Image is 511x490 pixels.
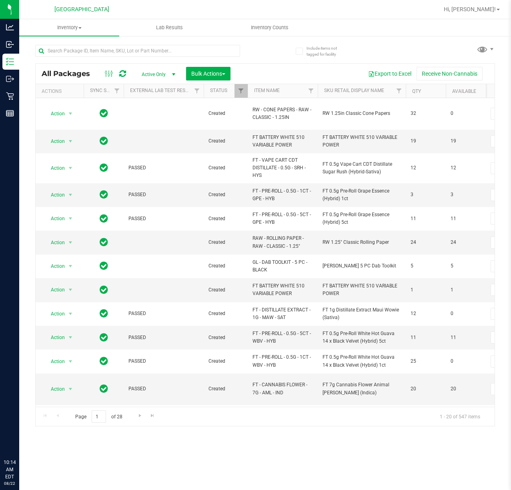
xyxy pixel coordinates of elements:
[451,215,481,223] span: 11
[6,23,14,31] inline-svg: Analytics
[411,110,441,117] span: 32
[100,332,108,343] span: In Sync
[252,235,313,250] span: RAW - ROLLING PAPER - RAW - CLASSIC - 1.25"
[451,137,481,145] span: 19
[19,24,119,31] span: Inventory
[323,353,401,369] span: FT 0.5g Pre-Roll White Hot Guava 14 x Black Velvet (Hybrid) 1ct
[324,88,384,93] a: Sku Retail Display Name
[451,357,481,365] span: 0
[208,334,243,341] span: Created
[66,384,76,395] span: select
[92,410,106,423] input: 1
[128,385,199,393] span: PASSED
[128,334,199,341] span: PASSED
[411,286,441,294] span: 1
[451,334,481,341] span: 11
[411,215,441,223] span: 11
[252,381,313,396] span: FT - CANNABIS FLOWER - 7G - AML - IND
[44,213,65,224] span: Action
[208,110,243,117] span: Created
[66,284,76,295] span: select
[411,334,441,341] span: 11
[208,286,243,294] span: Created
[128,357,199,365] span: PASSED
[323,381,401,396] span: FT 7g Cannabis Flower Animal [PERSON_NAME] (Indica)
[252,134,313,149] span: FT BATTERY WHITE 510 VARIABLE POWER
[44,384,65,395] span: Action
[100,213,108,224] span: In Sync
[6,92,14,100] inline-svg: Retail
[323,306,401,321] span: FT 1g Distillate Extract Maui Wowie (Sativa)
[417,67,483,80] button: Receive Non-Cannabis
[210,88,227,93] a: Status
[134,410,146,421] a: Go to the next page
[44,237,65,248] span: Action
[42,69,98,78] span: All Packages
[66,163,76,174] span: select
[411,357,441,365] span: 25
[44,163,65,174] span: Action
[100,355,108,367] span: In Sync
[128,310,199,317] span: PASSED
[44,308,65,319] span: Action
[19,19,119,36] a: Inventory
[100,383,108,394] span: In Sync
[186,67,230,80] button: Bulk Actions
[208,164,243,172] span: Created
[100,260,108,271] span: In Sync
[66,237,76,248] span: select
[6,40,14,48] inline-svg: Inbound
[66,213,76,224] span: select
[66,308,76,319] span: select
[130,88,193,93] a: External Lab Test Result
[411,164,441,172] span: 12
[44,356,65,367] span: Action
[100,189,108,200] span: In Sync
[252,211,313,226] span: FT - PRE-ROLL - 0.5G - 5CT - GPE - HYB
[208,262,243,270] span: Created
[323,282,401,297] span: FT BATTERY WHITE 510 VARIABLE POWER
[252,259,313,274] span: GL - DAB TOOLKIT - 5 PC - BLACK
[100,162,108,173] span: In Sync
[128,191,199,199] span: PASSED
[252,187,313,203] span: FT - PRE-ROLL - 0.5G - 1CT - GPE - HYB
[44,108,65,119] span: Action
[6,58,14,66] inline-svg: Inventory
[66,108,76,119] span: select
[323,161,401,176] span: FT 0.5g Vape Cart CDT Distillate Sugar Rush (Hybrid-Sativa)
[412,88,421,94] a: Qty
[393,84,406,98] a: Filter
[191,70,225,77] span: Bulk Actions
[451,310,481,317] span: 0
[451,262,481,270] span: 5
[252,106,313,121] span: RW - CONE PAPERS - RAW - CLASSIC - 1.25IN
[128,164,199,172] span: PASSED
[323,134,401,149] span: FT BATTERY WHITE 510 VARIABLE POWER
[66,332,76,343] span: select
[110,84,124,98] a: Filter
[6,75,14,83] inline-svg: Outbound
[90,88,121,93] a: Sync Status
[451,286,481,294] span: 1
[411,262,441,270] span: 5
[433,410,487,422] span: 1 - 20 of 547 items
[208,357,243,365] span: Created
[411,310,441,317] span: 12
[254,88,280,93] a: Item Name
[44,136,65,147] span: Action
[323,262,401,270] span: [PERSON_NAME] 5 PC Dab Toolkit
[44,284,65,295] span: Action
[4,459,16,480] p: 10:14 AM EDT
[208,191,243,199] span: Created
[234,84,248,98] a: Filter
[252,282,313,297] span: FT BATTERY WHITE 510 VARIABLE POWER
[35,45,240,57] input: Search Package ID, Item Name, SKU, Lot or Part Number...
[66,356,76,367] span: select
[451,191,481,199] span: 3
[208,385,243,393] span: Created
[411,137,441,145] span: 19
[444,6,496,12] span: Hi, [PERSON_NAME]!
[252,330,313,345] span: FT - PRE-ROLL - 0.5G - 5CT - WBV - HYB
[411,239,441,246] span: 24
[252,306,313,321] span: FT - DISTILLATE EXTRACT - 1G - MAW - SAT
